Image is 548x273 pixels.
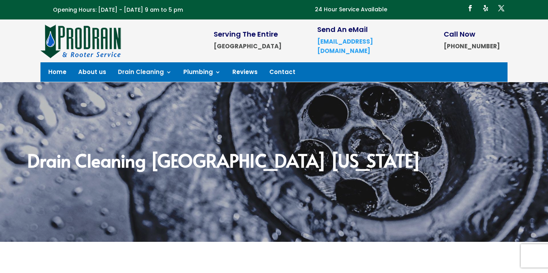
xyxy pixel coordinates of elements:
[118,69,172,78] a: Drain Cleaning
[317,37,373,55] a: [EMAIL_ADDRESS][DOMAIN_NAME]
[214,42,281,50] strong: [GEOGRAPHIC_DATA]
[78,69,106,78] a: About us
[269,69,295,78] a: Contact
[495,2,508,14] a: Follow on X
[53,6,183,14] span: Opening Hours: [DATE] - [DATE] 9 am to 5 pm
[232,69,258,78] a: Reviews
[183,69,221,78] a: Plumbing
[479,2,492,14] a: Follow on Yelp
[315,5,387,14] p: 24 Hour Service Available
[444,42,500,50] strong: [PHONE_NUMBER]
[214,29,278,39] span: Serving The Entire
[317,25,368,34] span: Send An eMail
[48,69,67,78] a: Home
[464,2,476,14] a: Follow on Facebook
[444,29,475,39] span: Call Now
[40,23,122,58] img: site-logo-100h
[27,151,520,173] h2: Drain Cleaning [GEOGRAPHIC_DATA] [US_STATE]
